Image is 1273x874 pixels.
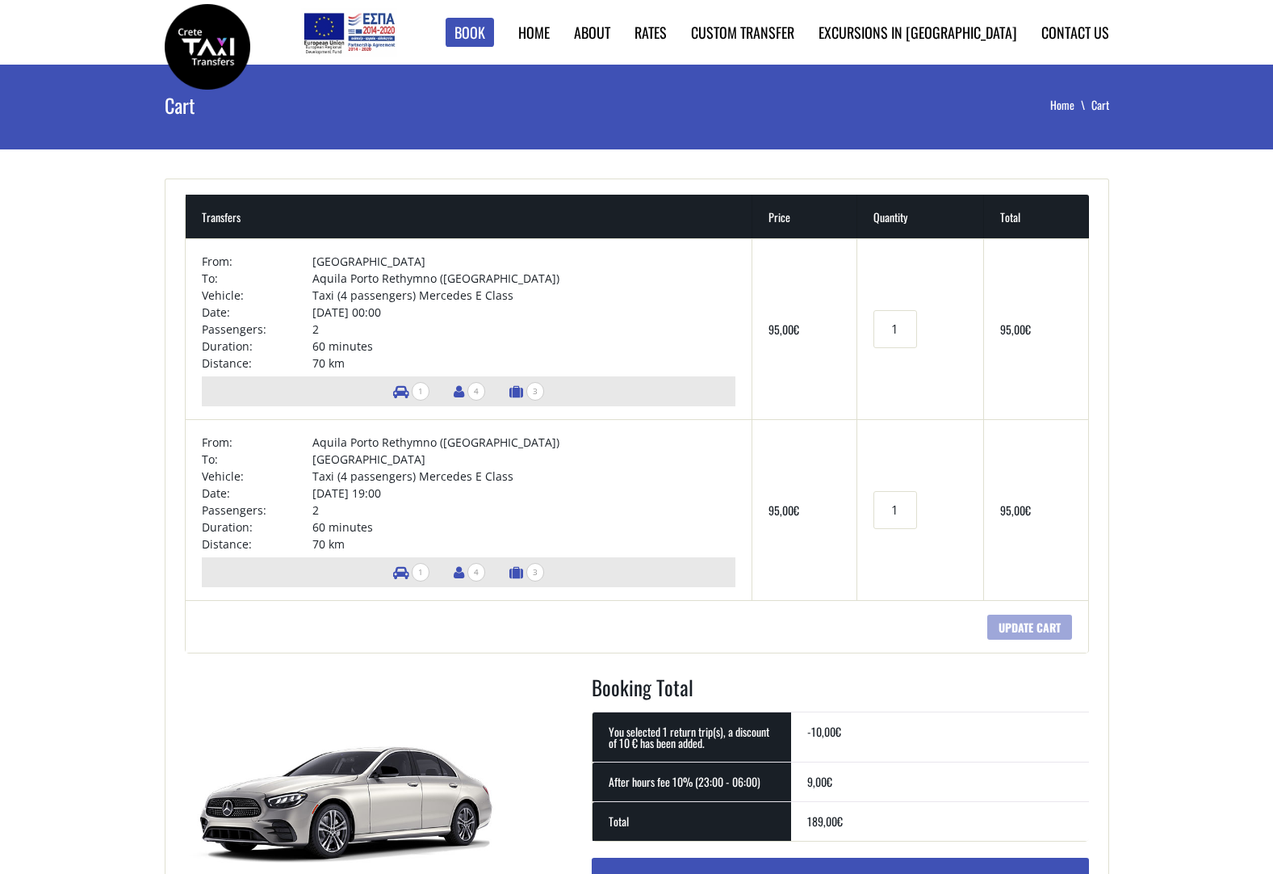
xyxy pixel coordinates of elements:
[835,723,841,740] span: €
[768,321,799,338] bdi: 95,00
[518,22,550,43] a: Home
[984,195,1089,238] th: Total
[312,536,735,553] td: 70 km
[385,557,438,587] li: Number of vehicles
[691,22,794,43] a: Custom Transfer
[526,563,544,582] span: 3
[202,321,312,338] td: Passengers:
[312,355,735,372] td: 70 km
[446,557,493,587] li: Number of passengers
[634,22,667,43] a: Rates
[827,773,832,790] span: €
[202,304,312,321] td: Date:
[807,723,841,740] bdi: -10,00
[202,485,312,502] td: Date:
[794,321,799,338] span: €
[202,253,312,270] td: From:
[412,563,429,582] span: 1
[202,502,312,519] td: Passengers:
[857,195,984,238] th: Quantity
[526,382,544,401] span: 3
[837,813,843,830] span: €
[312,287,735,304] td: Taxi (4 passengers) Mercedes E Class
[593,762,791,801] th: After hours fee 10% (23:00 - 06:00)
[202,287,312,304] td: Vehicle:
[301,8,397,57] img: e-bannersEUERDF180X90.jpg
[312,270,735,287] td: Aquila Porto Rethymno ([GEOGRAPHIC_DATA])
[202,468,312,485] td: Vehicle:
[873,310,917,348] input: Transfers quantity
[1000,321,1031,338] bdi: 95,00
[807,773,832,790] bdi: 9,00
[202,338,312,355] td: Duration:
[202,434,312,451] td: From:
[794,502,799,519] span: €
[165,4,250,90] img: Crete Taxi Transfers | Crete Taxi Transfers Cart | Crete Taxi Transfers
[1091,97,1109,113] li: Cart
[202,451,312,468] td: To:
[1050,96,1091,113] a: Home
[312,338,735,355] td: 60 minutes
[202,536,312,553] td: Distance:
[752,195,857,238] th: Price
[592,673,1089,712] h2: Booking Total
[312,253,735,270] td: [GEOGRAPHIC_DATA]
[987,615,1072,640] input: Update cart
[1000,502,1031,519] bdi: 95,00
[467,382,485,401] span: 4
[873,491,917,529] input: Transfers quantity
[312,502,735,519] td: 2
[312,468,735,485] td: Taxi (4 passengers) Mercedes E Class
[819,22,1017,43] a: Excursions in [GEOGRAPHIC_DATA]
[312,519,735,536] td: 60 minutes
[165,36,250,53] a: Crete Taxi Transfers | Crete Taxi Transfers Cart | Crete Taxi Transfers
[202,519,312,536] td: Duration:
[312,434,735,451] td: Aquila Porto Rethymno ([GEOGRAPHIC_DATA])
[186,195,752,238] th: Transfers
[593,712,791,762] th: You selected 1 return trip(s), a discount of 10 € has been added.
[1025,502,1031,519] span: €
[1025,321,1031,338] span: €
[446,18,494,48] a: Book
[593,801,791,841] th: Total
[312,485,735,502] td: [DATE] 19:00
[1041,22,1109,43] a: Contact us
[574,22,610,43] a: About
[312,321,735,338] td: 2
[202,355,312,372] td: Distance:
[467,563,485,582] span: 4
[412,382,429,401] span: 1
[385,376,438,406] li: Number of vehicles
[768,502,799,519] bdi: 95,00
[501,376,552,406] li: Number of luggage items
[446,376,493,406] li: Number of passengers
[312,304,735,321] td: [DATE] 00:00
[165,65,483,145] h1: Cart
[807,813,843,830] bdi: 189,00
[202,270,312,287] td: To:
[312,451,735,468] td: [GEOGRAPHIC_DATA]
[501,557,552,587] li: Number of luggage items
